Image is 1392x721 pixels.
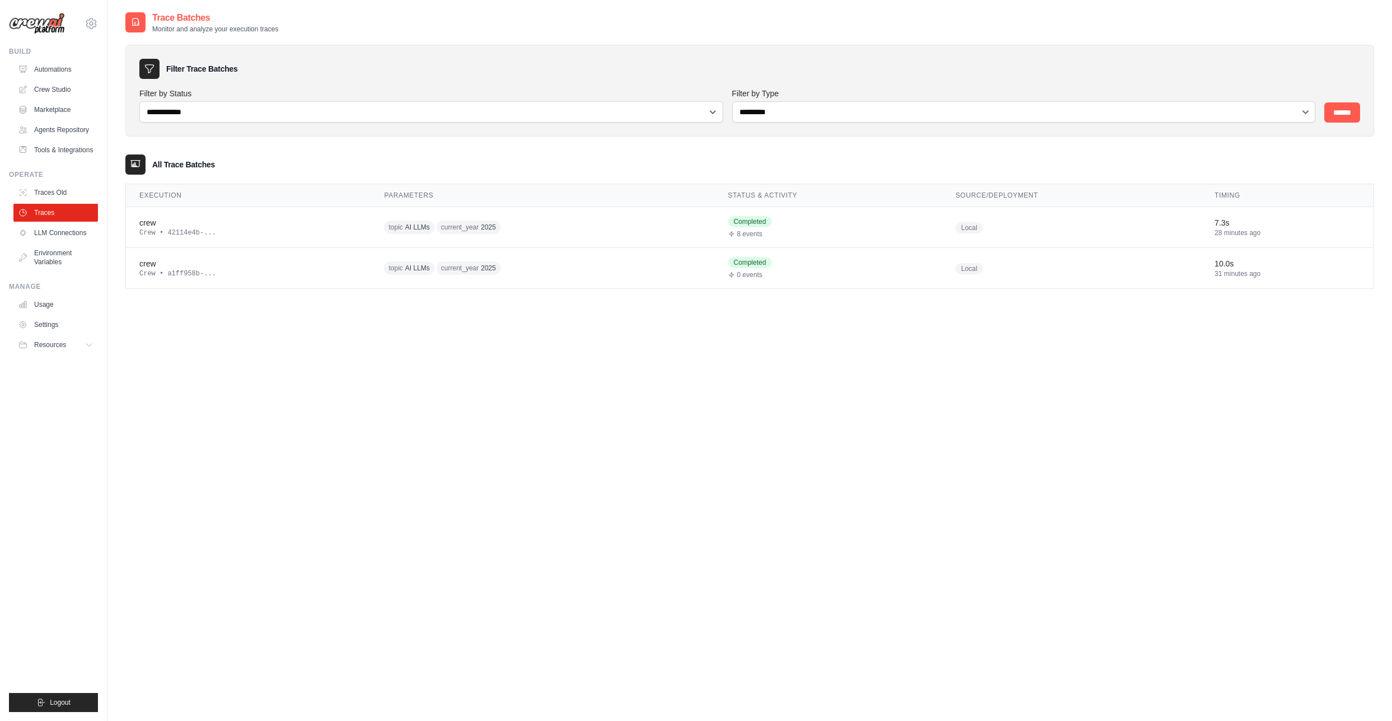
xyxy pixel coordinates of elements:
[732,88,1316,99] label: Filter by Type
[34,340,66,349] span: Resources
[737,270,762,279] span: 0 events
[13,204,98,222] a: Traces
[139,217,357,228] div: crew
[481,223,496,232] span: 2025
[152,11,278,25] h2: Trace Batches
[9,47,98,56] div: Build
[9,693,98,712] button: Logout
[9,13,65,35] img: Logo
[384,219,599,236] div: topic: AI LLMs, current_year: 2025
[13,244,98,271] a: Environment Variables
[405,223,430,232] span: AI LLMs
[955,263,983,274] span: Local
[13,296,98,313] a: Usage
[1215,269,1360,278] div: 31 minutes ago
[9,282,98,291] div: Manage
[13,141,98,159] a: Tools & Integrations
[1215,228,1360,237] div: 28 minutes ago
[139,228,357,237] div: Crew • 42114e4b-...
[152,25,278,34] p: Monitor and analyze your execution traces
[126,248,1374,289] tr: View details for crew execution
[9,170,98,179] div: Operate
[441,264,479,273] span: current_year
[388,264,402,273] span: topic
[728,257,772,268] span: Completed
[384,260,599,277] div: topic: AI LLMs, current_year: 2025
[388,223,402,232] span: topic
[139,88,723,99] label: Filter by Status
[139,258,357,269] div: crew
[728,216,772,227] span: Completed
[405,264,430,273] span: AI LLMs
[1215,258,1360,269] div: 10.0s
[13,60,98,78] a: Automations
[126,184,371,207] th: Execution
[942,184,1201,207] th: Source/Deployment
[13,81,98,99] a: Crew Studio
[152,159,215,170] h3: All Trace Batches
[13,224,98,242] a: LLM Connections
[481,264,496,273] span: 2025
[139,269,357,278] div: Crew • a1ff958b-...
[1201,184,1374,207] th: Timing
[13,316,98,334] a: Settings
[50,698,71,707] span: Logout
[371,184,714,207] th: Parameters
[441,223,479,232] span: current_year
[737,230,762,238] span: 8 events
[715,184,943,207] th: Status & Activity
[1215,217,1360,228] div: 7.3s
[13,121,98,139] a: Agents Repository
[13,336,98,354] button: Resources
[13,184,98,202] a: Traces Old
[13,101,98,119] a: Marketplace
[166,63,237,74] h3: Filter Trace Batches
[955,222,983,233] span: Local
[126,207,1374,248] tr: View details for crew execution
